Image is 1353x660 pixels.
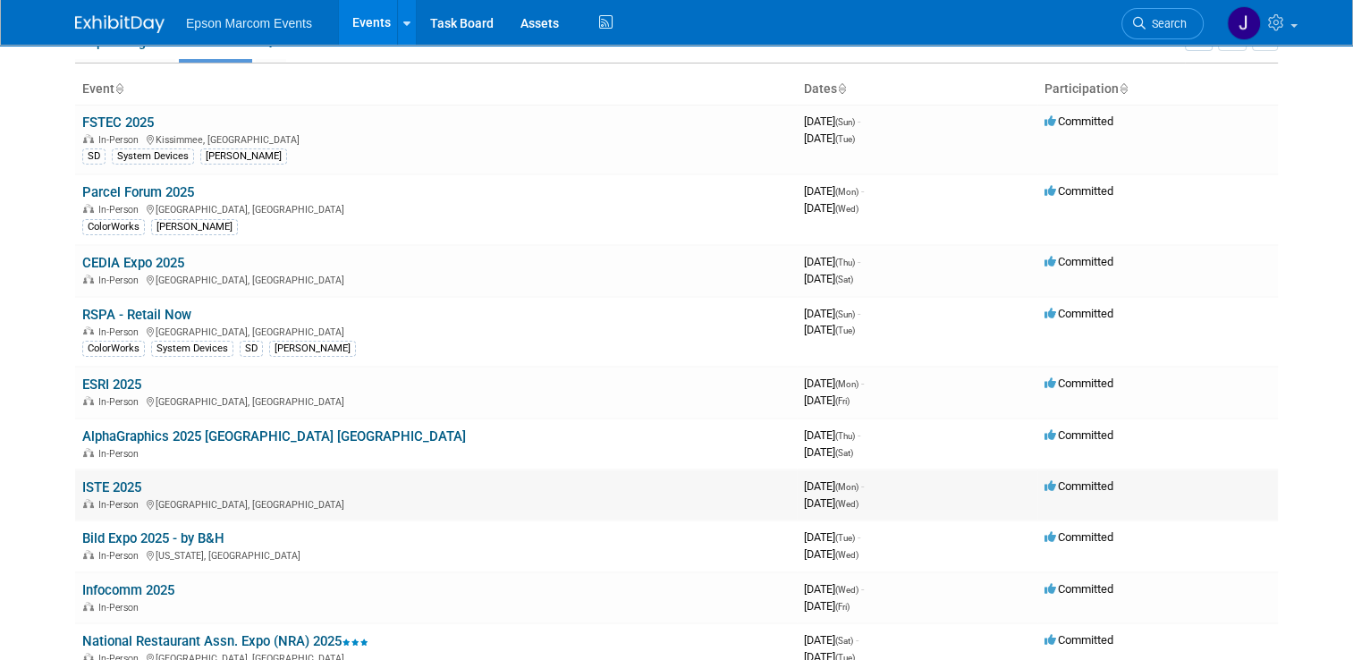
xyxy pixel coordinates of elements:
span: - [861,377,864,390]
span: In-Person [98,499,144,511]
span: [DATE] [804,547,858,561]
span: (Wed) [835,499,858,509]
span: Committed [1044,255,1113,268]
div: ColorWorks [82,341,145,357]
div: [PERSON_NAME] [151,219,238,235]
span: [DATE] [804,479,864,493]
span: Search [1146,17,1187,30]
span: Committed [1044,479,1113,493]
span: Committed [1044,184,1113,198]
span: In-Person [98,204,144,216]
img: In-Person Event [83,204,94,213]
span: (Thu) [835,258,855,267]
span: (Wed) [835,550,858,560]
img: In-Person Event [83,134,94,143]
div: Kissimmee, [GEOGRAPHIC_DATA] [82,131,790,146]
span: [DATE] [804,599,850,613]
span: Committed [1044,307,1113,320]
div: ColorWorks [82,219,145,235]
span: (Tue) [835,326,855,335]
a: National Restaurant Assn. Expo (NRA) 2025 [82,633,368,649]
span: (Sat) [835,448,853,458]
span: In-Person [98,326,144,338]
span: - [858,114,860,128]
span: Committed [1044,582,1113,596]
span: (Sun) [835,309,855,319]
div: SD [82,148,106,165]
span: - [858,530,860,544]
span: (Sat) [835,636,853,646]
span: (Tue) [835,533,855,543]
img: In-Person Event [83,275,94,283]
span: [DATE] [804,131,855,145]
span: (Tue) [835,134,855,144]
a: FSTEC 2025 [82,114,154,131]
span: Committed [1044,377,1113,390]
div: [PERSON_NAME] [200,148,287,165]
span: In-Person [98,396,144,408]
span: (Wed) [835,585,858,595]
span: Committed [1044,114,1113,128]
a: ESRI 2025 [82,377,141,393]
span: [DATE] [804,201,858,215]
th: Participation [1037,74,1278,105]
span: [DATE] [804,530,860,544]
span: In-Person [98,134,144,146]
th: Event [75,74,797,105]
span: In-Person [98,602,144,613]
img: In-Person Event [83,602,94,611]
span: - [861,479,864,493]
div: [GEOGRAPHIC_DATA], [GEOGRAPHIC_DATA] [82,393,790,408]
span: - [861,582,864,596]
span: In-Person [98,550,144,562]
span: - [858,307,860,320]
span: [DATE] [804,255,860,268]
img: In-Person Event [83,396,94,405]
span: (Thu) [835,431,855,441]
img: Jenny Gowers [1227,6,1261,40]
a: CEDIA Expo 2025 [82,255,184,271]
div: [US_STATE], [GEOGRAPHIC_DATA] [82,547,790,562]
span: [DATE] [804,445,853,459]
div: System Devices [151,341,233,357]
span: - [858,428,860,442]
span: (Fri) [835,602,850,612]
a: Sort by Event Name [114,81,123,96]
span: [DATE] [804,272,853,285]
a: Bild Expo 2025 - by B&H [82,530,224,546]
span: In-Person [98,275,144,286]
span: - [858,255,860,268]
a: Sort by Participation Type [1119,81,1128,96]
span: [DATE] [804,184,864,198]
span: [DATE] [804,496,858,510]
span: (Mon) [835,482,858,492]
span: [DATE] [804,428,860,442]
span: [DATE] [804,114,860,128]
a: Search [1121,8,1204,39]
span: (Fri) [835,396,850,406]
a: Infocomm 2025 [82,582,174,598]
span: - [856,633,858,647]
div: [GEOGRAPHIC_DATA], [GEOGRAPHIC_DATA] [82,272,790,286]
div: [GEOGRAPHIC_DATA], [GEOGRAPHIC_DATA] [82,201,790,216]
img: In-Person Event [83,326,94,335]
img: ExhibitDay [75,15,165,33]
span: [DATE] [804,377,864,390]
span: [DATE] [804,393,850,407]
div: [GEOGRAPHIC_DATA], [GEOGRAPHIC_DATA] [82,496,790,511]
span: In-Person [98,448,144,460]
img: In-Person Event [83,499,94,508]
span: (Sun) [835,117,855,127]
a: Sort by Start Date [837,81,846,96]
span: [DATE] [804,323,855,336]
div: [GEOGRAPHIC_DATA], [GEOGRAPHIC_DATA] [82,324,790,338]
a: ISTE 2025 [82,479,141,495]
span: Committed [1044,530,1113,544]
span: (Wed) [835,204,858,214]
a: Parcel Forum 2025 [82,184,194,200]
img: In-Person Event [83,550,94,559]
div: System Devices [112,148,194,165]
span: [DATE] [804,633,858,647]
span: [DATE] [804,582,864,596]
div: [PERSON_NAME] [269,341,356,357]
